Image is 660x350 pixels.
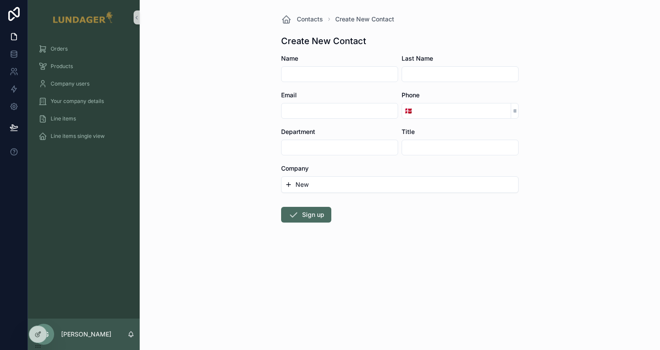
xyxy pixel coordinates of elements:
[297,15,323,24] span: Contacts
[28,35,140,155] div: scrollable content
[402,128,415,135] span: Title
[285,180,515,189] button: New
[33,111,134,127] a: Line items
[281,207,331,223] button: Sign up
[61,330,111,339] p: [PERSON_NAME]
[51,80,89,87] span: Company users
[51,63,73,70] span: Products
[281,91,297,99] span: Email
[51,115,76,122] span: Line items
[281,165,309,172] span: Company
[405,106,412,115] span: 🇩🇰
[335,15,394,24] a: Create New Contact
[296,180,309,189] span: New
[33,128,134,144] a: Line items single view
[33,76,134,92] a: Company users
[402,55,433,62] span: Last Name
[281,14,323,24] a: Contacts
[51,133,105,140] span: Line items single view
[52,10,115,24] img: App logo
[402,91,419,99] span: Phone
[51,98,104,105] span: Your company details
[51,45,68,52] span: Orders
[281,128,315,135] span: Department
[33,58,134,74] a: Products
[33,93,134,109] a: Your company details
[281,35,366,47] h1: Create New Contact
[402,103,415,119] button: Select Button
[33,41,134,57] a: Orders
[281,55,298,62] span: Name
